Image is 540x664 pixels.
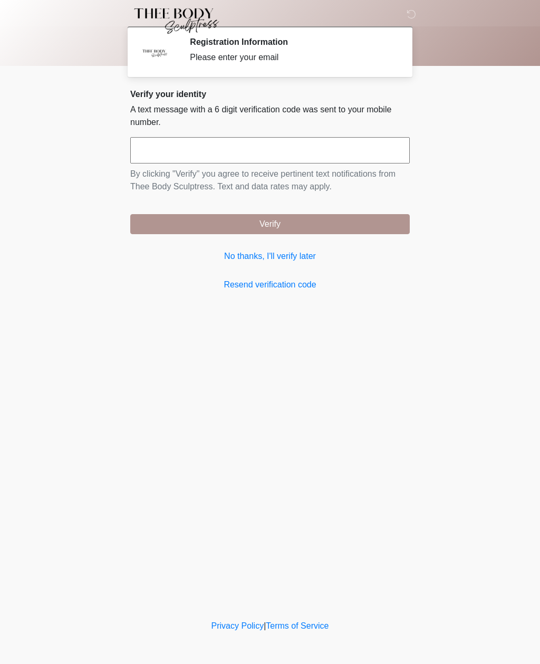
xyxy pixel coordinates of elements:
p: A text message with a 6 digit verification code was sent to your mobile number. [130,103,410,129]
a: No thanks, I'll verify later [130,250,410,263]
h2: Verify your identity [130,89,410,99]
a: | [264,621,266,630]
div: Please enter your email [190,51,394,64]
a: Terms of Service [266,621,329,630]
a: Resend verification code [130,278,410,291]
img: Thee Body Sculptress Logo [120,8,228,34]
img: Agent Avatar [138,37,170,69]
button: Verify [130,214,410,234]
p: By clicking "Verify" you agree to receive pertinent text notifications from Thee Body Sculptress.... [130,168,410,193]
a: Privacy Policy [211,621,264,630]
